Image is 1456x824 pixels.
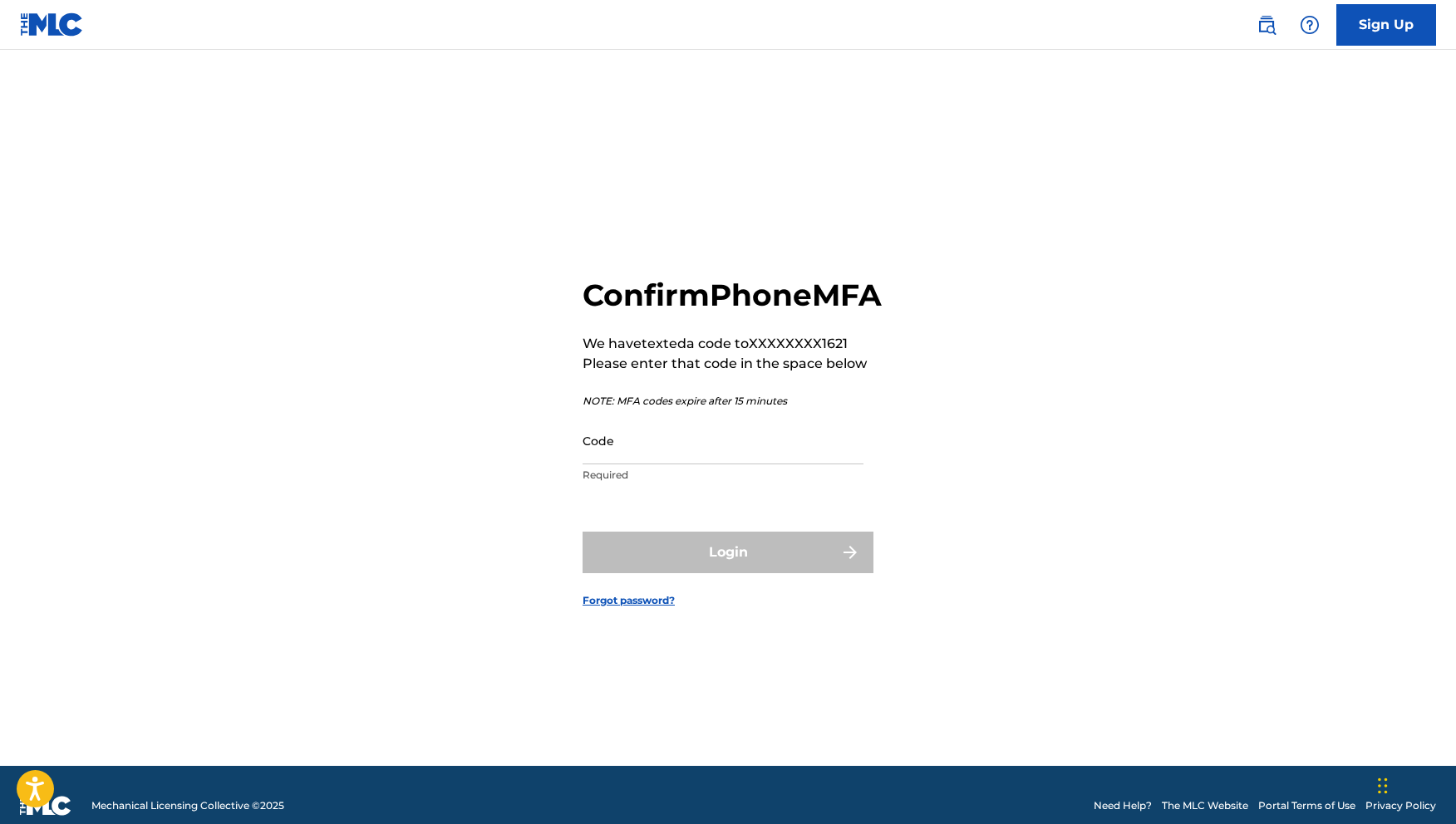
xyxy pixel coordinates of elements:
[583,354,882,374] p: Please enter that code in the space below
[1250,8,1283,42] a: Public Search
[20,796,71,816] img: logo
[583,277,882,314] h2: Confirm Phone MFA
[91,798,284,813] span: Mechanical Licensing Collective © 2025
[583,334,882,354] p: We have texted a code to XXXXXXXX1621
[1258,798,1355,813] a: Portal Terms of Use
[1293,8,1326,42] div: Help
[1094,798,1152,813] a: Need Help?
[20,12,84,37] img: MLC Logo
[1365,798,1436,813] a: Privacy Policy
[1373,744,1456,824] iframe: Chat Widget
[1257,15,1276,35] img: search
[1300,15,1320,35] img: help
[583,468,863,483] p: Required
[1336,4,1436,46] a: Sign Up
[583,593,675,608] a: Forgot password?
[1378,761,1388,811] div: Drag
[583,394,882,409] p: NOTE: MFA codes expire after 15 minutes
[1162,798,1248,813] a: The MLC Website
